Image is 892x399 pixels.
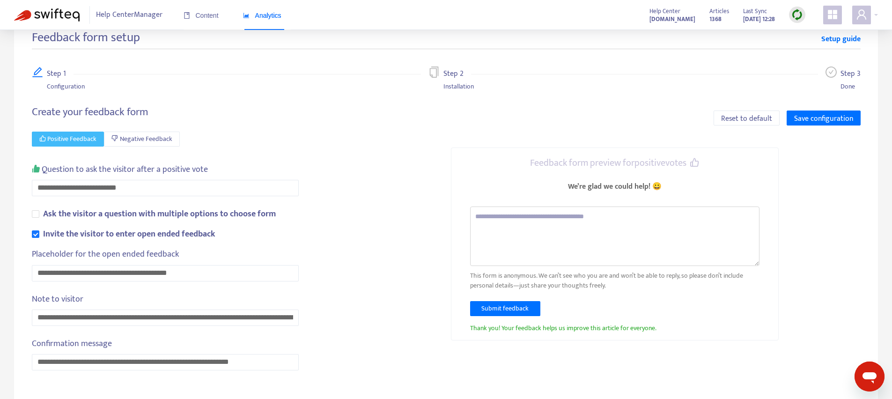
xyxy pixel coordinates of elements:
[481,303,529,314] span: Submit feedback
[649,6,680,16] span: Help Center
[120,134,172,144] span: Negative Feedback
[32,163,208,176] div: Question to ask the visitor after a positive vote
[443,81,474,92] div: Installation
[32,354,299,370] input: Confirmation message
[568,181,662,192] div: We’re glad we could help! 😀
[709,6,729,16] span: Articles
[714,111,780,126] button: Reset to default
[856,9,867,20] span: user
[47,66,74,81] div: Step 1
[721,113,772,125] span: Reset to default
[14,8,80,22] img: Swifteq
[32,248,185,261] label: Placeholder for the open ended feedback
[243,12,281,19] span: Analytics
[32,132,104,147] button: Positive Feedback
[649,14,695,24] a: [DOMAIN_NAME]
[32,310,299,326] input: Note to visitor
[840,66,861,81] div: Step 3
[184,12,190,19] span: book
[470,323,759,333] p: Thank you! Your feedback helps us improve this article for everyone.
[32,337,118,350] label: Confirmation message
[827,9,838,20] span: appstore
[104,132,180,147] button: Negative Feedback
[855,362,885,392] iframe: Button to launch messaging window
[32,265,299,281] input: Placeholder for the open ended feedback
[743,14,775,24] strong: [DATE] 12:28
[32,30,140,45] h3: Feedback form setup
[840,81,861,92] div: Done
[47,81,85,92] div: Configuration
[794,113,853,125] span: Save configuration
[43,207,276,221] b: Ask the visitor a question with multiple options to choose form
[530,157,700,169] h4: Feedback form preview for positive votes
[243,12,250,19] span: area-chart
[787,111,861,126] button: Save configuration
[826,66,837,78] span: check-circle
[470,271,759,290] p: This form is anonymous. We can’t see who you are and won’t be able to reply, so please don’t incl...
[443,66,471,81] div: Step 2
[428,66,440,78] span: copy
[32,106,148,118] h4: Create your feedback form
[470,301,540,316] button: Submit feedback
[32,164,40,173] span: like
[791,9,803,21] img: sync.dc5367851b00ba804db3.png
[32,66,43,78] span: edit
[184,12,219,19] span: Content
[743,6,767,16] span: Last Sync
[709,14,722,24] strong: 1368
[821,34,861,45] a: Setup guide
[47,134,96,144] span: Positive Feedback
[96,6,162,24] span: Help Center Manager
[32,293,90,306] label: Note to visitor
[43,227,215,241] b: Invite the visitor to enter open ended feedback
